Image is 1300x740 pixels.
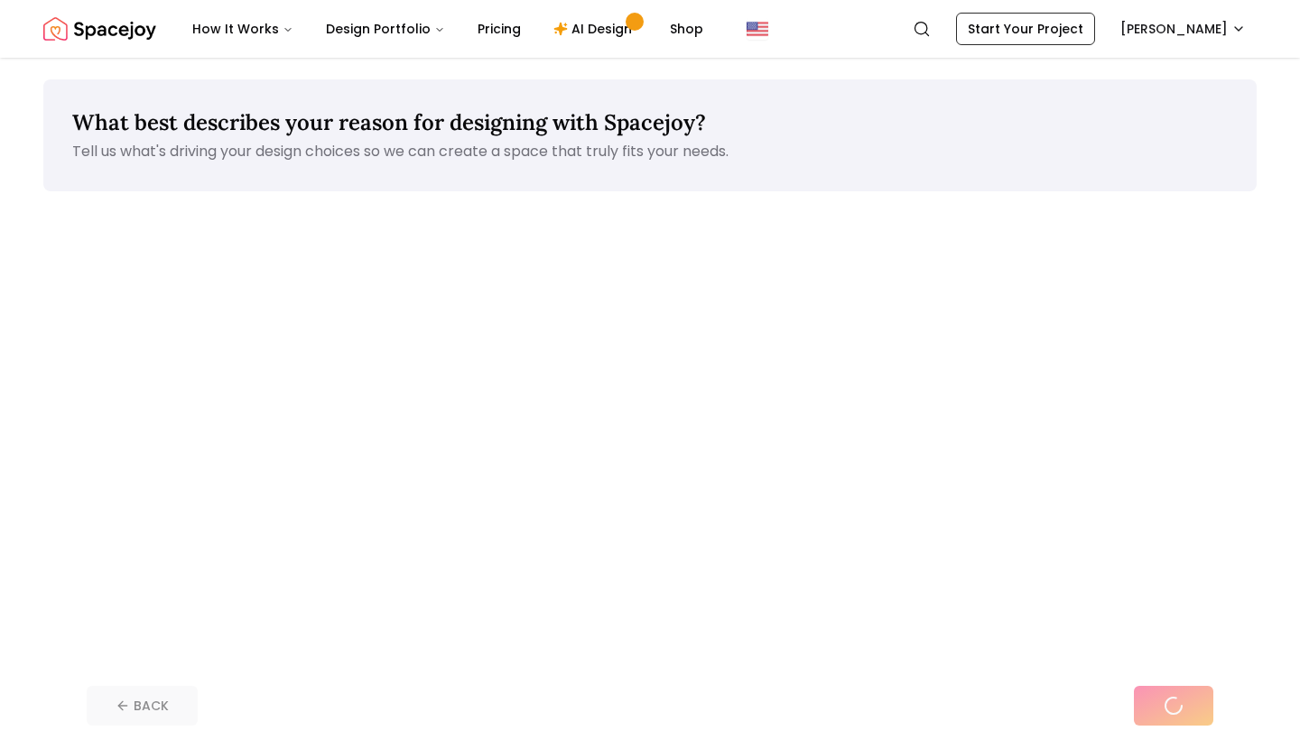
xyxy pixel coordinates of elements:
span: What best describes your reason for designing with Spacejoy? [72,108,706,136]
button: [PERSON_NAME] [1110,13,1257,45]
a: AI Design [539,11,652,47]
img: United States [747,18,768,40]
nav: Main [178,11,718,47]
a: Spacejoy [43,11,156,47]
a: Shop [655,11,718,47]
button: Design Portfolio [311,11,460,47]
p: Tell us what's driving your design choices so we can create a space that truly fits your needs. [72,141,1228,162]
a: Pricing [463,11,535,47]
button: How It Works [178,11,308,47]
img: Spacejoy Logo [43,11,156,47]
a: Start Your Project [956,13,1095,45]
